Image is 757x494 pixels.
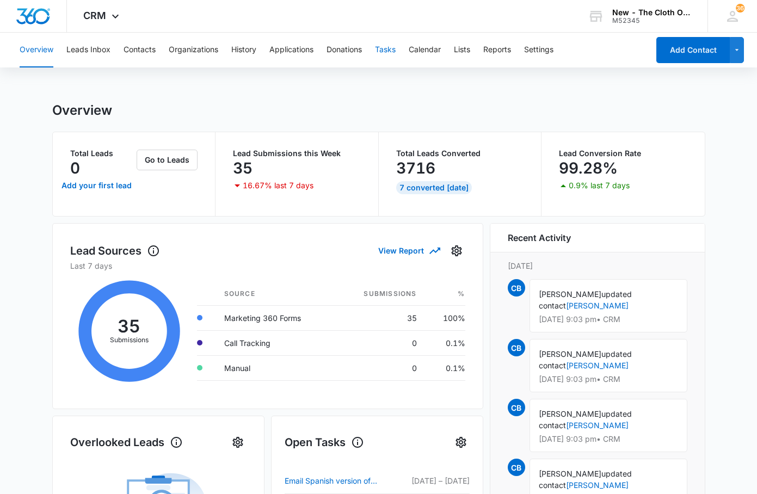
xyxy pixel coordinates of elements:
[409,33,441,67] button: Calendar
[426,305,465,330] td: 100%
[539,316,678,323] p: [DATE] 9:03 pm • CRM
[559,159,618,177] p: 99.28%
[137,150,198,170] button: Go to Leads
[736,4,744,13] div: notifications count
[612,8,692,17] div: account name
[508,339,525,356] span: CB
[216,305,336,330] td: Marketing 360 Forms
[411,475,470,486] p: [DATE] – [DATE]
[229,434,247,451] button: Settings
[566,301,629,310] a: [PERSON_NAME]
[70,243,160,259] h1: Lead Sources
[216,282,336,306] th: Source
[569,182,630,189] p: 0.9% last 7 days
[508,399,525,416] span: CB
[539,349,601,359] span: [PERSON_NAME]
[426,355,465,380] td: 0.1%
[539,409,601,418] span: [PERSON_NAME]
[216,330,336,355] td: Call Tracking
[508,231,571,244] h6: Recent Activity
[452,434,470,451] button: Settings
[231,33,256,67] button: History
[66,33,110,67] button: Leads Inbox
[216,355,336,380] td: Manual
[233,150,361,157] p: Lead Submissions this Week
[52,102,112,119] h1: Overview
[243,182,313,189] p: 16.67% last 7 days
[336,330,426,355] td: 0
[336,355,426,380] td: 0
[396,150,524,157] p: Total Leads Converted
[426,282,465,306] th: %
[59,172,135,199] a: Add your first lead
[539,435,678,443] p: [DATE] 9:03 pm • CRM
[508,459,525,476] span: CB
[508,260,687,271] p: [DATE]
[137,155,198,164] a: Go to Leads
[285,434,364,450] h1: Open Tasks
[70,159,80,177] p: 0
[656,37,730,63] button: Add Contact
[559,150,687,157] p: Lead Conversion Rate
[327,33,362,67] button: Donations
[612,17,692,24] div: account id
[70,260,465,271] p: Last 7 days
[539,469,601,478] span: [PERSON_NAME]
[20,33,53,67] button: Overview
[566,421,629,430] a: [PERSON_NAME]
[539,375,678,383] p: [DATE] 9:03 pm • CRM
[378,241,439,260] button: View Report
[566,480,629,490] a: [PERSON_NAME]
[83,10,106,21] span: CRM
[233,159,253,177] p: 35
[396,159,435,177] p: 3716
[539,289,601,299] span: [PERSON_NAME]
[285,474,380,487] a: Email Spanish version of Tear Off Flyer
[396,181,472,194] div: 7 Converted [DATE]
[375,33,396,67] button: Tasks
[70,150,135,157] p: Total Leads
[448,242,465,260] button: Settings
[269,33,313,67] button: Applications
[336,282,426,306] th: Submissions
[426,330,465,355] td: 0.1%
[454,33,470,67] button: Lists
[483,33,511,67] button: Reports
[169,33,218,67] button: Organizations
[524,33,553,67] button: Settings
[566,361,629,370] a: [PERSON_NAME]
[124,33,156,67] button: Contacts
[336,305,426,330] td: 35
[70,434,183,450] h1: Overlooked Leads
[508,279,525,297] span: CB
[736,4,744,13] span: 36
